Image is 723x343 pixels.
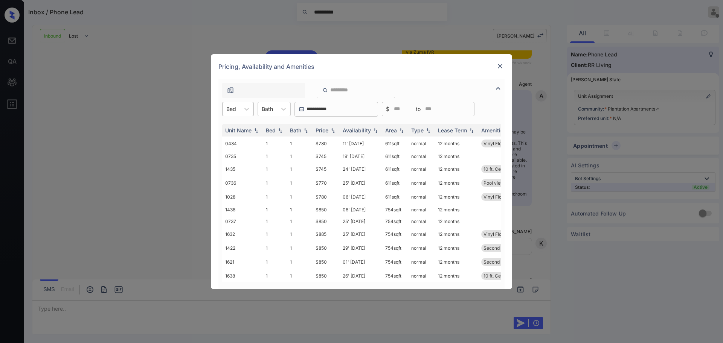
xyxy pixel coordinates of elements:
[287,269,313,283] td: 1
[222,216,263,227] td: 0737
[313,216,340,227] td: $850
[222,241,263,255] td: 1422
[263,150,287,162] td: 1
[313,150,340,162] td: $745
[263,137,287,150] td: 1
[340,241,382,255] td: 29' [DATE]
[263,227,287,241] td: 1
[225,127,252,134] div: Unit Name
[222,162,263,176] td: 1435
[382,162,408,176] td: 611 sqft
[222,150,263,162] td: 0735
[222,176,263,190] td: 0736
[496,62,504,70] img: close
[408,216,435,227] td: normal
[435,176,478,190] td: 12 months
[408,269,435,283] td: normal
[340,255,382,269] td: 01' [DATE]
[211,54,512,79] div: Pricing, Availability and Amenities
[313,269,340,283] td: $850
[222,204,263,216] td: 1438
[313,204,340,216] td: $850
[263,269,287,283] td: 1
[263,216,287,227] td: 1
[316,127,328,134] div: Price
[408,176,435,190] td: normal
[222,190,263,204] td: 1028
[372,127,379,133] img: sorting
[435,150,478,162] td: 12 months
[408,255,435,269] td: normal
[411,127,424,134] div: Type
[382,137,408,150] td: 611 sqft
[484,245,512,251] span: Second Floor
[266,127,276,134] div: Bed
[424,127,432,133] img: sorting
[340,269,382,283] td: 26' [DATE]
[222,255,263,269] td: 1621
[340,150,382,162] td: 19' [DATE]
[329,127,337,133] img: sorting
[287,137,313,150] td: 1
[382,190,408,204] td: 611 sqft
[313,241,340,255] td: $850
[263,176,287,190] td: 1
[435,241,478,255] td: 12 months
[484,166,509,172] span: 10 ft. Ceiling
[382,150,408,162] td: 611 sqft
[287,150,313,162] td: 1
[408,150,435,162] td: normal
[287,204,313,216] td: 1
[484,194,513,200] span: Vinyl Flooring
[222,137,263,150] td: 0434
[313,227,340,241] td: $885
[340,137,382,150] td: 11' [DATE]
[287,227,313,241] td: 1
[398,127,405,133] img: sorting
[382,255,408,269] td: 754 sqft
[435,227,478,241] td: 12 months
[408,190,435,204] td: normal
[340,216,382,227] td: 25' [DATE]
[435,204,478,216] td: 12 months
[287,162,313,176] td: 1
[222,227,263,241] td: 1632
[287,255,313,269] td: 1
[382,204,408,216] td: 754 sqft
[340,162,382,176] td: 24' [DATE]
[382,216,408,227] td: 754 sqft
[494,84,503,93] img: icon-zuma
[227,87,234,94] img: icon-zuma
[468,127,475,133] img: sorting
[340,227,382,241] td: 25' [DATE]
[435,162,478,176] td: 12 months
[435,255,478,269] td: 12 months
[435,137,478,150] td: 12 months
[340,204,382,216] td: 08' [DATE]
[382,227,408,241] td: 754 sqft
[484,231,513,237] span: Vinyl Flooring
[287,241,313,255] td: 1
[408,137,435,150] td: normal
[313,176,340,190] td: $770
[313,255,340,269] td: $850
[340,176,382,190] td: 25' [DATE]
[287,216,313,227] td: 1
[484,259,512,265] span: Second Floor
[385,127,397,134] div: Area
[263,241,287,255] td: 1
[263,204,287,216] td: 1
[287,176,313,190] td: 1
[386,105,389,113] span: $
[222,269,263,283] td: 1638
[435,190,478,204] td: 12 months
[435,216,478,227] td: 12 months
[484,180,504,186] span: Pool view
[408,241,435,255] td: normal
[343,127,371,134] div: Availability
[313,137,340,150] td: $780
[382,241,408,255] td: 754 sqft
[263,255,287,269] td: 1
[382,269,408,283] td: 754 sqft
[382,176,408,190] td: 611 sqft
